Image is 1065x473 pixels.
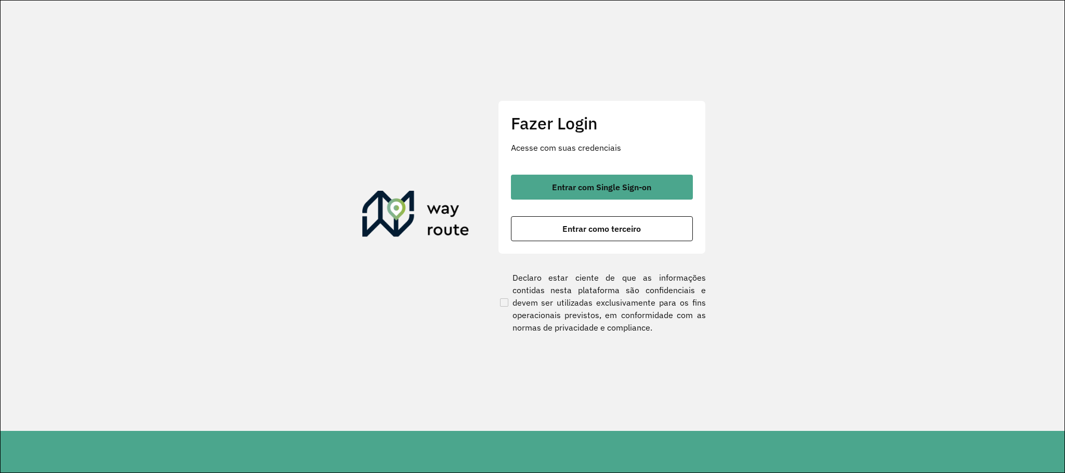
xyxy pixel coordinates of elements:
h2: Fazer Login [511,113,693,133]
p: Acesse com suas credenciais [511,141,693,154]
span: Entrar com Single Sign-on [552,183,651,191]
span: Entrar como terceiro [562,225,641,233]
button: button [511,175,693,200]
label: Declaro estar ciente de que as informações contidas nesta plataforma são confidenciais e devem se... [498,271,706,334]
button: button [511,216,693,241]
img: Roteirizador AmbevTech [362,191,469,241]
